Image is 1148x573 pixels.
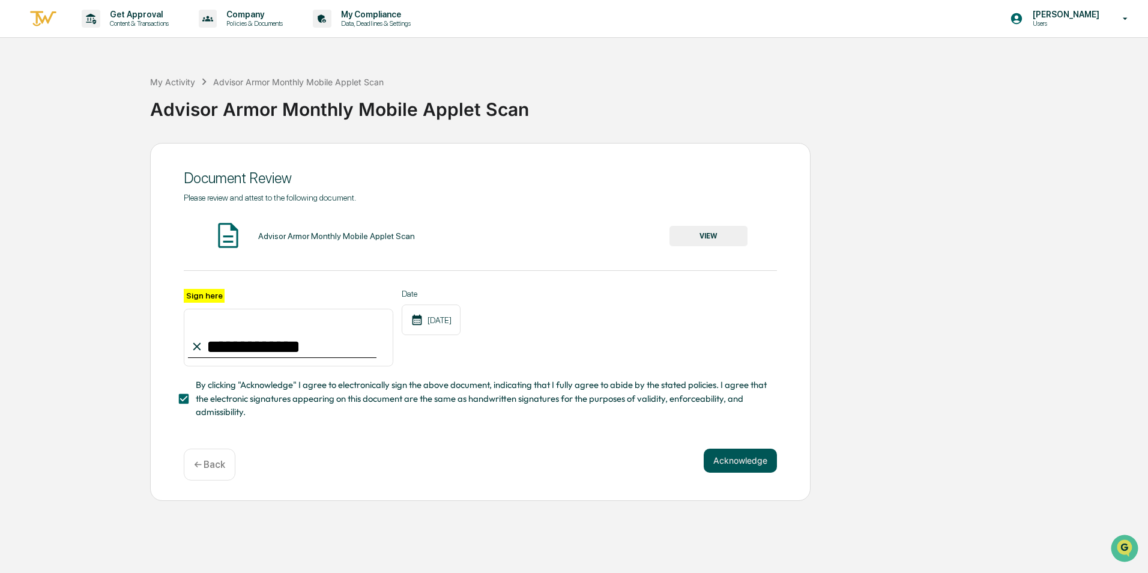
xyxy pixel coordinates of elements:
button: Start new chat [204,95,219,110]
div: Advisor Armor Monthly Mobile Applet Scan [213,77,384,87]
span: By clicking "Acknowledge" I agree to electronically sign the above document, indicating that I fu... [196,378,767,419]
button: Acknowledge [704,449,777,473]
label: Date [402,289,461,299]
p: Data, Deadlines & Settings [331,19,417,28]
div: My Activity [150,77,195,87]
a: Powered byPylon [85,203,145,213]
img: Document Icon [213,220,243,250]
p: How can we help? [12,25,219,44]
span: Pylon [119,204,145,213]
p: Get Approval [100,10,175,19]
span: Please review and attest to the following document. [184,193,356,202]
p: ← Back [194,459,225,470]
div: Start new chat [41,92,197,104]
div: We're available if you need us! [41,104,152,114]
p: Company [217,10,289,19]
button: VIEW [669,226,748,246]
p: Users [1023,19,1105,28]
a: 🔎Data Lookup [7,169,80,191]
div: Advisor Armor Monthly Mobile Applet Scan [150,89,1142,120]
img: 1746055101610-c473b297-6a78-478c-a979-82029cc54cd1 [12,92,34,114]
div: Advisor Armor Monthly Mobile Applet Scan [258,231,415,241]
a: 🖐️Preclearance [7,147,82,168]
div: 🗄️ [87,153,97,162]
div: Document Review [184,169,777,187]
label: Sign here [184,289,225,303]
div: [DATE] [402,305,461,335]
div: 🖐️ [12,153,22,162]
input: Clear [31,55,198,67]
span: Data Lookup [24,174,76,186]
p: [PERSON_NAME] [1023,10,1105,19]
p: Policies & Documents [217,19,289,28]
div: 🔎 [12,175,22,185]
a: 🗄️Attestations [82,147,154,168]
p: Content & Transactions [100,19,175,28]
span: Attestations [99,151,149,163]
span: Preclearance [24,151,77,163]
p: My Compliance [331,10,417,19]
img: logo [29,9,58,29]
iframe: Open customer support [1110,533,1142,566]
